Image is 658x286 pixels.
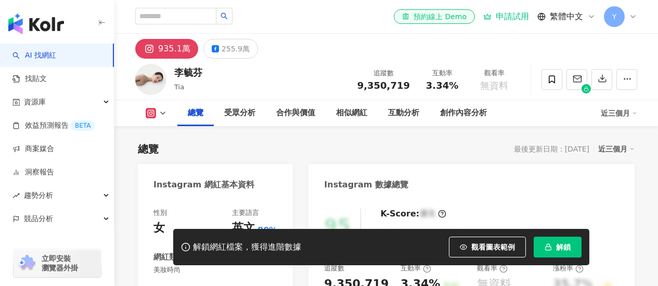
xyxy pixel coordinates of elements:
span: 解鎖 [556,243,571,251]
span: 美妝時尚 [153,265,277,275]
div: 解鎖網紅檔案，獲得進階數據 [193,242,301,253]
div: 互動分析 [388,107,419,119]
div: 總覽 [138,142,159,156]
button: 255.9萬 [203,39,258,59]
span: 競品分析 [24,207,53,230]
div: 互動率 [401,264,431,273]
div: 女 [153,220,165,236]
span: 無資料 [480,80,508,91]
div: K-Score : [380,208,446,220]
span: 3.34% [426,80,458,91]
a: chrome extension立即安裝 瀏覽器外掛 [14,249,101,277]
div: 李毓芬 [174,66,202,79]
span: 觀看圖表範例 [471,243,515,251]
div: 英文 [232,220,255,236]
span: 80% [257,225,277,236]
div: 近三個月 [601,105,637,121]
span: rise [12,192,20,199]
div: Instagram 網紅基本資料 [153,179,254,190]
span: 繁體中文 [550,11,583,22]
span: Y [612,11,617,22]
div: 追蹤數 [324,264,344,273]
a: 洞察報告 [12,167,54,178]
div: 合作與價值 [276,107,315,119]
a: searchAI 找網紅 [12,50,56,61]
span: 9,350,719 [357,80,410,91]
a: 申請試用 [483,11,529,22]
div: 總覽 [188,107,203,119]
div: 255.9萬 [222,42,250,56]
button: 觀看圖表範例 [449,237,526,257]
div: 互動率 [422,68,462,78]
img: chrome extension [17,255,37,271]
div: Instagram 數據總覽 [324,179,408,190]
div: 相似網紅 [336,107,367,119]
span: 資源庫 [24,90,46,114]
div: 追蹤數 [357,68,410,78]
div: 935.1萬 [158,42,190,56]
a: 找貼文 [12,74,47,84]
div: 創作內容分析 [440,107,487,119]
div: 主要語言 [232,208,259,217]
div: 最後更新日期：[DATE] [514,145,589,153]
span: 趨勢分析 [24,184,53,207]
div: 觀看率 [474,68,514,78]
div: 性別 [153,208,167,217]
div: 受眾分析 [224,107,255,119]
div: 漲粉率 [553,264,584,273]
a: 商案媒合 [12,144,54,154]
div: 近三個月 [598,142,635,156]
button: 935.1萬 [135,39,198,59]
div: 觀看率 [477,264,508,273]
span: Tia [174,83,184,91]
img: logo [8,13,64,34]
button: 解鎖 [534,237,582,257]
span: 立即安裝 瀏覽器外掛 [42,254,78,273]
a: 預約線上 Demo [394,9,475,24]
span: search [221,12,228,20]
a: 效益預測報告BETA [12,120,95,131]
div: 預約線上 Demo [402,11,467,22]
img: KOL Avatar [135,64,166,95]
